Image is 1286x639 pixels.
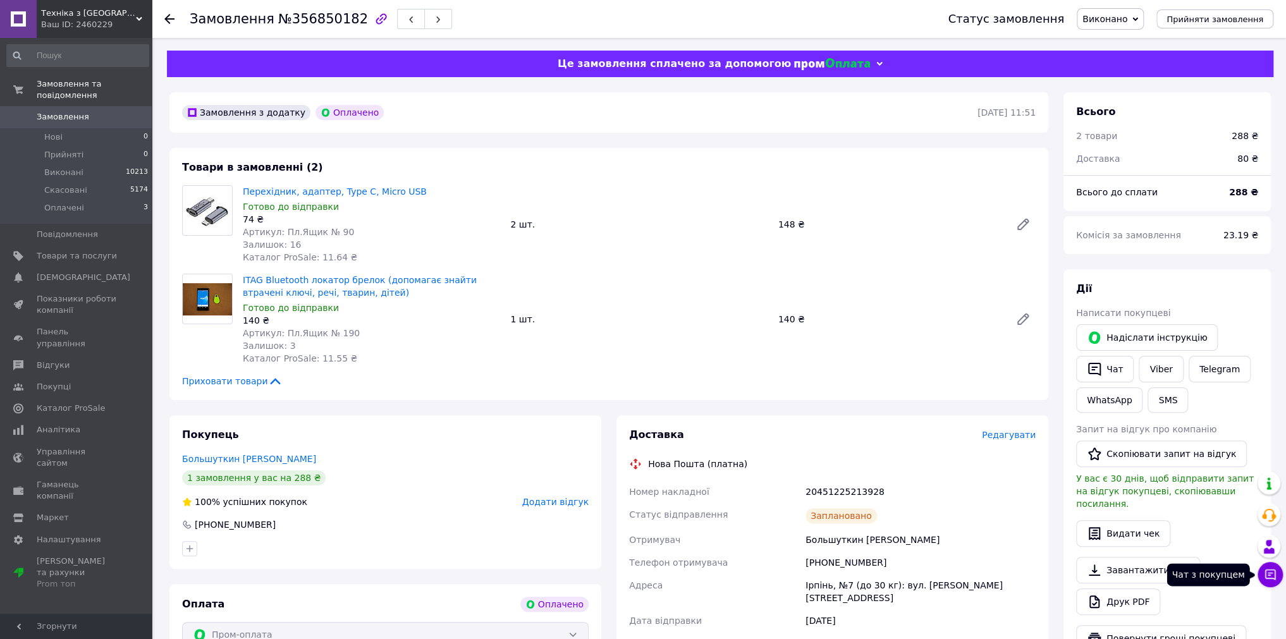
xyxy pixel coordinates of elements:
a: Редагувати [1010,212,1036,237]
span: Запит на відгук про компанію [1076,424,1216,434]
div: успішних покупок [182,496,307,508]
span: Показники роботи компанії [37,293,117,316]
span: Отримувач [629,535,680,545]
span: Редагувати [982,430,1036,440]
div: Ваш ID: 2460229 [41,19,152,30]
div: 1 замовлення у вас на 288 ₴ [182,470,326,485]
div: [PHONE_NUMBER] [803,551,1038,574]
button: Скопіювати запит на відгук [1076,441,1247,467]
span: Виконані [44,167,83,178]
span: 100% [195,497,220,507]
span: Покупці [37,381,71,393]
span: Залишок: 16 [243,240,301,250]
span: Артикул: Пл.Ящик № 90 [243,227,354,237]
span: [PERSON_NAME] та рахунки [37,556,117,590]
div: Оплачено [520,597,589,612]
span: 0 [144,149,148,161]
span: Скасовані [44,185,87,196]
span: Каталог ProSale: 11.64 ₴ [243,252,357,262]
span: Товари в замовленні (2) [182,161,323,173]
span: Це замовлення сплачено за допомогою [558,58,791,70]
span: Оплачені [44,202,84,214]
div: 74 ₴ [243,213,500,226]
a: Редагувати [1010,307,1036,332]
span: Дії [1076,283,1092,295]
span: №356850182 [278,11,368,27]
span: Готово до відправки [243,303,339,313]
a: Telegram [1189,356,1251,382]
div: Нова Пошта (платна) [645,458,750,470]
span: Додати відгук [522,497,589,507]
div: Замовлення з додатку [182,105,310,120]
span: Налаштування [37,534,101,545]
span: Готово до відправки [243,202,339,212]
span: Комісія за замовлення [1076,230,1181,240]
span: Каталог ProSale [37,403,105,414]
a: Завантажити PDF [1076,557,1200,583]
span: Повідомлення [37,229,98,240]
span: Маркет [37,512,69,523]
time: [DATE] 11:51 [977,107,1036,118]
div: Ірпінь, №7 (до 30 кг): вул. [PERSON_NAME][STREET_ADDRESS] [803,574,1038,609]
span: Номер накладної [629,487,709,497]
div: Статус замовлення [948,13,1064,25]
span: Управління сайтом [37,446,117,469]
span: Артикул: Пл.Ящик № 190 [243,328,360,338]
span: Написати покупцеві [1076,308,1170,318]
span: Аналітика [37,424,80,435]
div: Повернутися назад [164,13,175,25]
span: Техніка з Німеччини та США, (Нова та Вживана) [41,8,136,19]
div: 288 ₴ [1232,130,1258,142]
span: Статус відправлення [629,509,728,520]
span: Дата відправки [629,616,702,626]
button: SMS [1148,387,1188,413]
div: Оплачено [315,105,384,120]
div: [DATE] [803,609,1038,632]
span: Каталог ProSale: 11.55 ₴ [243,353,357,363]
img: Перехідник, адаптер, Type C, Micro USB [183,192,232,229]
a: Перехідник, адаптер, Type C, Micro USB [243,186,427,197]
span: Прийняти замовлення [1167,15,1263,24]
span: Покупець [182,429,239,441]
div: 80 ₴ [1230,145,1266,173]
div: 148 ₴ [773,216,1005,233]
span: Всього до сплати [1076,187,1158,197]
b: 288 ₴ [1229,187,1258,197]
div: Чат з покупцем [1167,563,1249,586]
span: Гаманець компанії [37,479,117,502]
span: Залишок: 3 [243,341,296,351]
div: [PHONE_NUMBER] [193,518,277,531]
span: [DEMOGRAPHIC_DATA] [37,272,130,283]
div: 140 ₴ [243,314,500,327]
button: Чат з покупцем [1258,562,1283,587]
div: 1 шт. [505,310,773,328]
img: ITAG Bluetooth локатор брелок (допомагає знайти втрачені ключі, речі, тварин, дітей) [183,283,232,315]
span: 0 [144,131,148,143]
span: Адреса [629,580,663,590]
span: Оплата [182,598,224,610]
span: Прийняті [44,149,83,161]
span: Відгуки [37,360,70,371]
span: Доставка [1076,154,1120,164]
span: 23.19 ₴ [1223,230,1258,240]
div: Большуткин [PERSON_NAME] [803,528,1038,551]
button: Чат [1076,356,1134,382]
button: Прийняти замовлення [1156,9,1273,28]
a: ITAG Bluetooth локатор брелок (допомагає знайти втрачені ключі, речі, тварин, дітей) [243,275,477,298]
span: 2 товари [1076,131,1117,141]
img: evopay logo [794,58,870,70]
span: Приховати товари [182,375,283,387]
div: Prom топ [37,578,117,590]
button: Видати чек [1076,520,1170,547]
span: У вас є 30 днів, щоб відправити запит на відгук покупцеві, скопіювавши посилання. [1076,473,1254,509]
a: Viber [1139,356,1183,382]
span: Замовлення [190,11,274,27]
div: 2 шт. [505,216,773,233]
div: 20451225213928 [803,480,1038,503]
div: 140 ₴ [773,310,1005,328]
span: 5174 [130,185,148,196]
a: WhatsApp [1076,387,1142,413]
span: Нові [44,131,63,143]
span: Всього [1076,106,1115,118]
span: Замовлення та повідомлення [37,78,152,101]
